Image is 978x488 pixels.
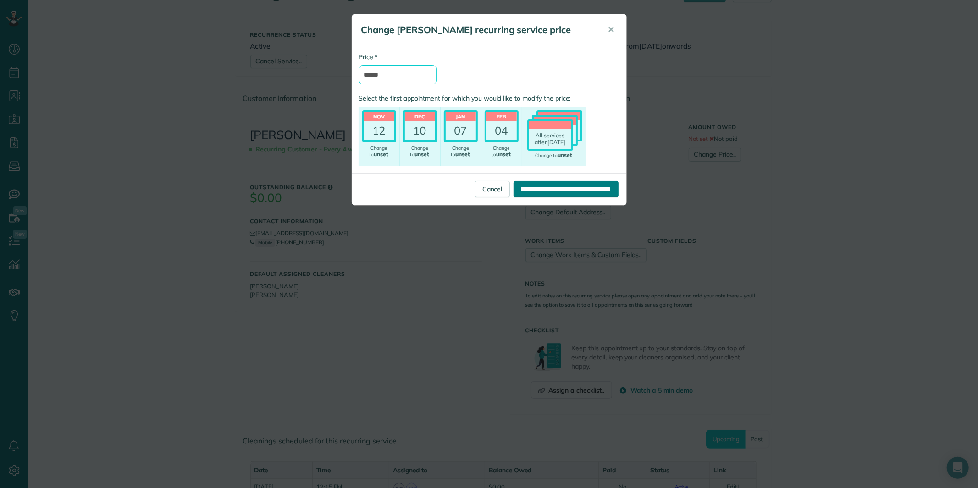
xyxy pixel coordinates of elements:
h5: Change [PERSON_NAME] recurring service price [361,23,595,36]
div: Change to [362,146,396,157]
label: Select the first appointment for which you would like to modify the price: [359,94,619,103]
div: Change to [525,152,582,158]
div: 04 [486,121,517,140]
span: ✕ [608,24,615,35]
header: Nov [364,112,394,121]
div: 07 [446,121,476,140]
a: Cancel [475,181,510,197]
span: unset [558,151,572,158]
span: unset [374,151,389,157]
header: Dec [405,112,435,121]
label: Price [359,52,377,62]
div: 12 [364,121,394,140]
div: 10 [405,121,435,140]
span: unset [497,151,511,157]
div: Change to [444,146,478,157]
header: Jan [446,112,476,121]
div: All services after [DATE] [529,129,571,149]
header: Feb [486,112,517,121]
div: Change to [403,146,437,157]
span: unset [415,151,430,157]
span: unset [456,151,470,157]
div: Change to [485,146,519,157]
